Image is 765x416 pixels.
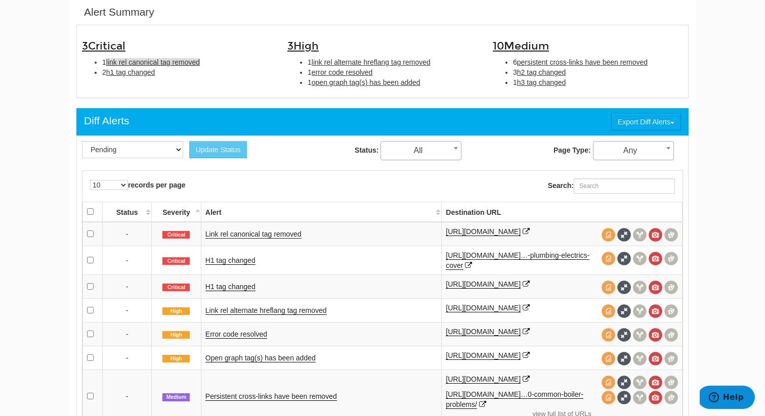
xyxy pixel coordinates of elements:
span: Compare screenshots [664,391,678,404]
li: 1 [102,57,272,67]
span: All [380,141,461,160]
span: link rel alternate hreflang tag removed [312,58,431,66]
span: View screenshot [649,352,662,365]
span: High [162,355,190,363]
span: Compare screenshots [664,376,678,389]
a: [URL][DOMAIN_NAME] [446,328,521,336]
td: - [103,298,152,322]
td: - [103,322,152,346]
span: View headers [633,252,647,265]
iframe: Opens a widget where you can find more information [700,386,755,411]
span: View source [602,352,615,365]
a: H1 tag changed [205,283,256,291]
span: Full Source Diff [617,228,631,242]
span: Full Source Diff [617,391,631,404]
span: 3 [82,39,125,53]
li: 1 [513,77,683,87]
button: Update Status [189,141,247,158]
a: [URL][DOMAIN_NAME] [446,351,521,360]
a: [URL][DOMAIN_NAME] [446,375,521,384]
span: View headers [633,228,647,242]
td: - [103,222,152,246]
span: Compare screenshots [664,304,678,318]
a: [URL][DOMAIN_NAME]…0-common-boiler-problems/ [446,390,583,409]
span: 3 [287,39,319,53]
span: Critical [162,284,190,292]
span: Any [593,141,674,160]
span: 10 [493,39,549,53]
span: View screenshot [649,252,662,265]
a: [URL][DOMAIN_NAME] [446,280,521,289]
span: h3 tag changed [517,78,566,86]
strong: Status: [355,146,378,154]
button: Export Diff Alerts [611,113,681,130]
span: Medium [504,39,549,53]
a: Persistent cross-links have been removed [205,392,337,401]
span: All [381,144,461,158]
span: View screenshot [649,391,662,404]
a: [URL][DOMAIN_NAME]…-plumbing-electrics-cover [446,251,589,270]
a: Open graph tag(s) has been added [205,354,316,362]
span: Full Source Diff [617,281,631,294]
span: View screenshot [649,304,662,318]
a: Error code resolved [205,330,267,339]
span: View screenshot [649,228,662,242]
span: Any [593,144,673,158]
th: Severity: activate to sort column descending [152,202,201,222]
span: View screenshot [649,328,662,342]
span: View headers [633,391,647,404]
div: Alert Summary [84,5,154,20]
span: View screenshot [649,376,662,389]
span: High [162,307,190,315]
span: h2 tag changed [517,68,566,76]
td: - [103,246,152,274]
span: View source [602,304,615,318]
select: records per page [90,180,128,190]
span: View headers [633,352,647,365]
span: Full Source Diff [617,252,631,265]
span: High [293,39,319,53]
th: Destination URL [442,202,683,222]
span: Critical [162,231,190,239]
input: Search: [574,178,675,194]
span: View source [602,252,615,265]
a: Link rel canonical tag removed [205,230,302,239]
a: [URL][DOMAIN_NAME] [446,304,521,312]
span: Full Source Diff [617,376,631,389]
label: Search: [548,178,675,194]
strong: Page Type: [554,146,591,154]
span: error code resolved [312,68,373,76]
span: h1 tag changed [106,68,155,76]
span: View headers [633,328,647,342]
li: 1 [308,67,478,77]
span: View source [602,391,615,404]
span: Critical [162,257,190,265]
th: Alert: activate to sort column ascending [201,202,441,222]
li: 2 [102,67,272,77]
a: H1 tag changed [205,256,256,265]
span: link rel canonical tag removed [106,58,200,66]
span: Compare screenshots [664,281,678,294]
span: View headers [633,281,647,294]
span: Full Source Diff [617,304,631,318]
li: 3 [513,67,683,77]
span: Full Source Diff [617,352,631,365]
span: Medium [162,393,190,401]
div: Diff Alerts [84,113,129,128]
span: Critical [88,39,125,53]
span: Compare screenshots [664,228,678,242]
li: 1 [308,77,478,87]
a: [URL][DOMAIN_NAME] [446,227,521,236]
li: 6 [513,57,683,67]
span: Compare screenshots [664,252,678,265]
span: View screenshot [649,281,662,294]
span: View source [602,281,615,294]
span: View headers [633,376,647,389]
span: High [162,331,190,339]
a: Link rel alternate hreflang tag removed [205,306,327,315]
th: Status: activate to sort column ascending [103,202,152,222]
span: Compare screenshots [664,352,678,365]
td: - [103,274,152,298]
li: 1 [308,57,478,67]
